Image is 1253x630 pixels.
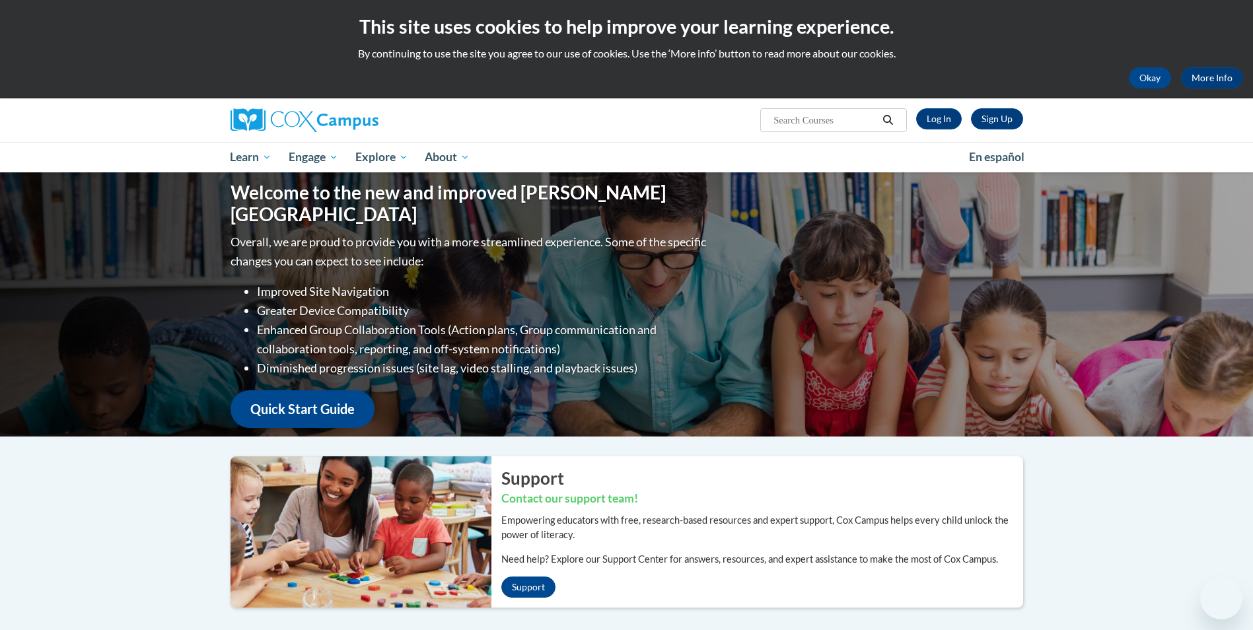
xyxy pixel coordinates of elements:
[257,301,709,320] li: Greater Device Compatibility
[231,108,482,132] a: Cox Campus
[1200,577,1242,619] iframe: Button to launch messaging window
[772,112,878,128] input: Search Courses
[355,149,408,165] span: Explore
[971,108,1023,129] a: Register
[10,13,1243,40] h2: This site uses cookies to help improve your learning experience.
[222,142,281,172] a: Learn
[280,142,347,172] a: Engage
[257,320,709,359] li: Enhanced Group Collaboration Tools (Action plans, Group communication and collaboration tools, re...
[916,108,962,129] a: Log In
[231,182,709,226] h1: Welcome to the new and improved [PERSON_NAME][GEOGRAPHIC_DATA]
[960,143,1033,171] a: En español
[425,149,470,165] span: About
[347,142,417,172] a: Explore
[969,150,1024,164] span: En español
[231,232,709,271] p: Overall, we are proud to provide you with a more streamlined experience. Some of the specific cha...
[501,466,1023,490] h2: Support
[257,282,709,301] li: Improved Site Navigation
[257,359,709,378] li: Diminished progression issues (site lag, video stalling, and playback issues)
[231,108,378,132] img: Cox Campus
[289,149,338,165] span: Engage
[211,142,1043,172] div: Main menu
[501,552,1023,567] p: Need help? Explore our Support Center for answers, resources, and expert assistance to make the m...
[501,577,555,598] a: Support
[878,112,898,128] button: Search
[501,491,1023,507] h3: Contact our support team!
[230,149,271,165] span: Learn
[221,456,491,607] img: ...
[1129,67,1171,88] button: Okay
[1181,67,1243,88] a: More Info
[10,46,1243,61] p: By continuing to use the site you agree to our use of cookies. Use the ‘More info’ button to read...
[231,390,375,428] a: Quick Start Guide
[416,142,478,172] a: About
[501,513,1023,542] p: Empowering educators with free, research-based resources and expert support, Cox Campus helps eve...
